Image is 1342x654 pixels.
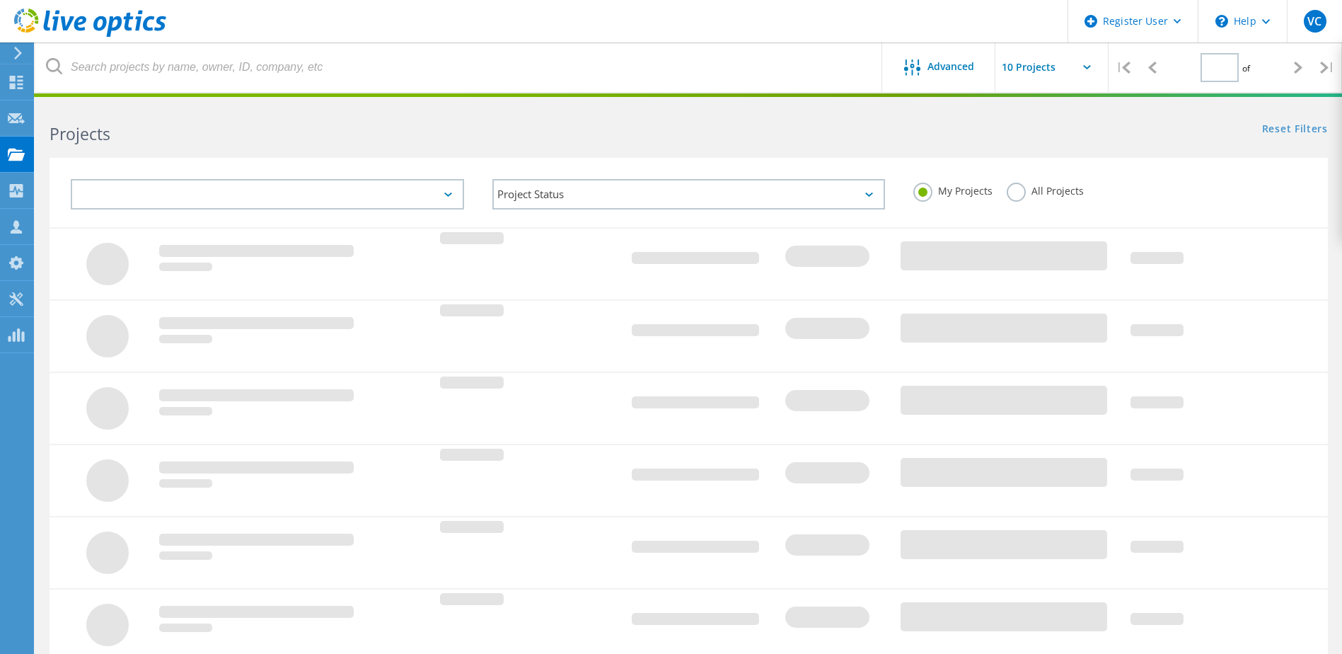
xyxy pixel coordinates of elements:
[35,42,883,92] input: Search projects by name, owner, ID, company, etc
[1007,183,1084,196] label: All Projects
[927,62,974,71] span: Advanced
[1215,15,1228,28] svg: \n
[14,30,166,40] a: Live Optics Dashboard
[1109,42,1138,93] div: |
[913,183,993,196] label: My Projects
[1313,42,1342,93] div: |
[1307,16,1321,27] span: VC
[1262,124,1328,136] a: Reset Filters
[1242,62,1250,74] span: of
[50,122,110,145] b: Projects
[492,179,886,210] div: Project Status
